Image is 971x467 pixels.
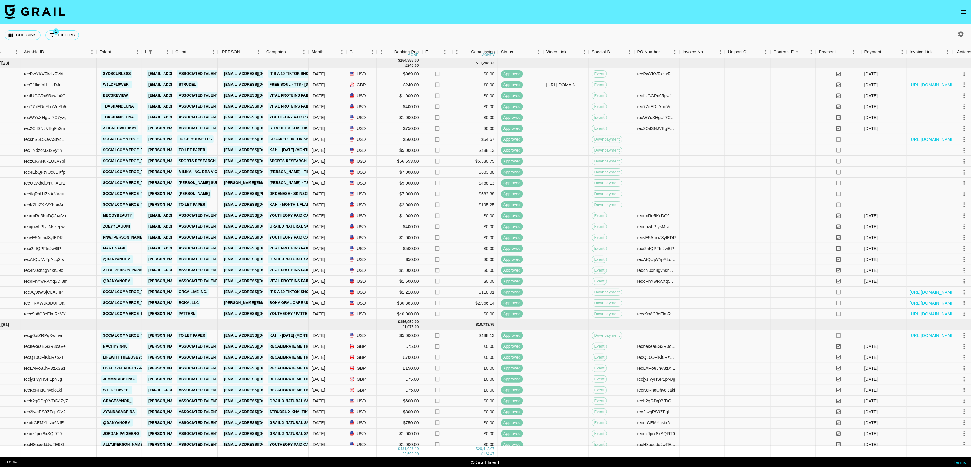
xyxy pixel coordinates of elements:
div: Month Due [309,46,346,58]
a: becsreview [101,92,129,99]
a: Cloaked TikTok Shop Campaign - Month 1 [268,135,356,143]
button: Menu [625,47,634,56]
div: Contract File [774,46,798,58]
a: [EMAIL_ADDRESS][DOMAIN_NAME] [147,266,215,274]
a: [URL][DOMAIN_NAME] [910,332,956,339]
a: Recalibrate Me TikTok Shop Campaign July [268,375,361,383]
a: jemmagibbons2 [101,375,137,383]
a: martinagk [101,245,127,252]
a: [PERSON_NAME][EMAIL_ADDRESS][DOMAIN_NAME] [147,408,246,416]
button: Sort [111,48,120,56]
a: Associated Talent Inc [177,92,227,99]
button: Sort [617,48,625,56]
a: _dashandluna_ [101,114,138,121]
a: Free Soul - TTS - [DATE] [268,81,318,88]
div: Special Booking Type [592,46,617,58]
button: Select columns [5,30,41,40]
a: Associated Talent Inc [177,354,227,361]
div: Booking Price [394,46,421,58]
button: select merge strategy [959,211,969,221]
a: socialcommerce_tsp_us [101,168,157,176]
a: [URL][DOMAIN_NAME] [910,311,956,317]
button: select merge strategy [959,330,969,341]
button: select merge strategy [959,265,969,275]
a: [EMAIL_ADDRESS][DOMAIN_NAME] [223,365,290,372]
a: [EMAIL_ADDRESS][DOMAIN_NAME] [223,430,290,438]
a: Grail x Natural Sant Batana Vital Mask [268,223,355,230]
a: Grail x Natural Sant Batana Vital Mask [268,430,355,438]
div: [PERSON_NAME] [221,46,246,58]
button: select merge strategy [959,134,969,145]
button: Show filters [45,30,79,40]
a: Associated Talent Inc [177,255,227,263]
div: Currency [350,46,359,58]
a: [EMAIL_ADDRESS][DOMAIN_NAME] [223,245,290,252]
div: Airtable ID [24,46,44,58]
button: Sort [798,48,807,56]
div: Invoice Link [907,46,952,58]
button: select merge strategy [959,189,969,199]
button: Sort [44,48,53,56]
a: [EMAIL_ADDRESS][DOMAIN_NAME] [147,114,215,121]
a: JUICE HOUSE LLC [177,135,214,143]
button: select merge strategy [959,418,969,428]
a: Sports Research [177,157,217,165]
div: Expenses: Remove Commission? [422,46,452,58]
a: ayannasabrina [101,408,137,416]
a: Recalibrate Me TikTok Shop Campaign July [268,354,361,361]
a: [EMAIL_ADDRESS][DOMAIN_NAME] [147,92,215,99]
button: select merge strategy [959,385,969,395]
button: Sort [246,48,254,56]
div: Manager [145,46,146,58]
div: Uniport Contact Email [728,46,753,58]
div: Currency [346,46,377,58]
button: Menu [337,47,346,56]
a: Associated Talent Inc [177,234,227,241]
div: PO Number [637,46,660,58]
a: [EMAIL_ADDRESS][DOMAIN_NAME] [223,277,290,285]
a: [EMAIL_ADDRESS][DOMAIN_NAME] [223,255,290,263]
button: Menu [254,47,263,56]
a: It's a 10 TikTok Shop Campaign August [268,288,350,296]
a: [EMAIL_ADDRESS][DOMAIN_NAME] [223,157,290,165]
button: Sort [660,48,668,56]
button: select merge strategy [959,287,969,297]
a: [EMAIL_ADDRESS][DOMAIN_NAME] [223,397,290,405]
a: [PERSON_NAME][EMAIL_ADDRESS][DOMAIN_NAME] [147,299,246,307]
button: Menu [716,47,725,56]
div: Payment Sent Date [864,46,889,58]
a: Sports Research and Sweet Sweat TikTok Shop management and affiliates - August [268,157,449,165]
a: [EMAIL_ADDRESS][DOMAIN_NAME] [223,310,290,318]
a: YouTheory / Pattern TikTok Shop Campaign [268,310,362,318]
a: Associated Talent Inc [177,70,227,78]
button: select merge strategy [959,254,969,265]
button: select merge strategy [959,102,969,112]
a: Recalibrate Me TikTok Shop Campaign July [268,365,361,372]
button: select merge strategy [959,309,969,319]
a: [PERSON_NAME][EMAIL_ADDRESS][DOMAIN_NAME] [147,354,246,361]
div: Client [175,46,187,58]
a: [EMAIL_ADDRESS][DOMAIN_NAME] [223,266,290,274]
a: Vital Proteins Paid August [268,92,328,99]
a: YouTheory Paid Campaign [268,441,325,449]
button: Sort [329,48,337,56]
a: [EMAIL_ADDRESS][DOMAIN_NAME] [223,288,290,296]
a: [EMAIL_ADDRESS][DOMAIN_NAME] [147,70,215,78]
a: Kahi - [DATE] (Month 3) [268,146,316,154]
div: Commission [471,46,495,58]
a: socialcommerce_tsp_us [101,190,157,198]
a: Associated Talent Inc [177,277,227,285]
button: Sort [359,48,368,56]
a: [URL][DOMAIN_NAME] [910,300,956,306]
button: select merge strategy [959,167,969,177]
a: socialcommerce_tap_us [101,135,157,143]
a: [EMAIL_ADDRESS][DOMAIN_NAME] [223,114,290,121]
a: Associated Talent Ltd [177,408,227,416]
div: Video Link [543,46,589,58]
a: Vital Proteins Paid August [268,245,328,252]
a: [PERSON_NAME] Supply Co LLC [177,179,242,187]
a: zoeyylagoni [101,223,131,230]
a: mbodybeauty [101,212,134,219]
button: select merge strategy [959,352,969,362]
a: [EMAIL_ADDRESS][DOMAIN_NAME] [223,375,290,383]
